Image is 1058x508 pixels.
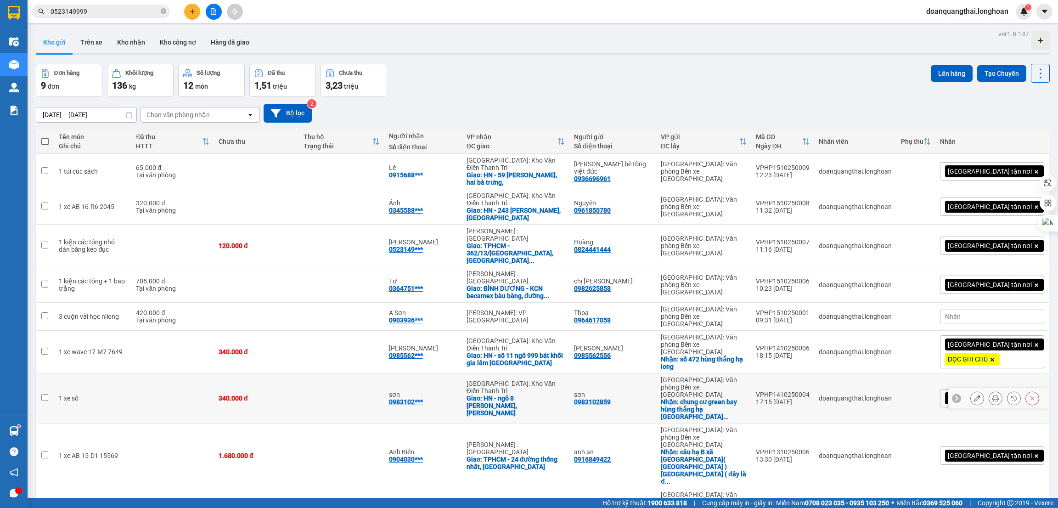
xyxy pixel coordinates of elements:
th: Toggle SortBy [131,130,214,154]
span: ⚪️ [891,501,894,505]
div: [GEOGRAPHIC_DATA]: Văn phòng Bến xe [GEOGRAPHIC_DATA] [661,235,747,257]
div: VPHP1510250001 [756,309,810,316]
img: warehouse-icon [9,426,19,436]
sup: 2 [307,99,316,108]
div: Ngọc Thanh [389,238,457,246]
span: | [969,498,971,508]
sup: 1 [1025,4,1031,11]
span: Miền Nam [776,498,889,508]
span: [GEOGRAPHIC_DATA] tận nơi [948,394,1032,402]
div: Giao: TPHCM - 24 đường thống nhất, phường thủ đức [467,456,565,470]
div: Nhận: câu hạ B xã an quang( an lão ) hải phòng ( đây là địa chỉ lấy xe ) [661,448,747,485]
div: Mã GD [756,133,802,141]
span: ... [544,292,549,299]
div: Giao: BÌNH DƯƠNG - KCN becamex bàu bàng, đường N10, TT lai uyên, Bàu Bàng [467,285,565,299]
button: Khối lượng136kg [107,64,174,97]
div: Số điện thoại [389,143,457,151]
div: 10:23 [DATE] [756,285,810,292]
div: VPHP1410250004 [756,391,810,398]
div: 1 xe số [59,395,127,402]
div: VPHP1510250008 [756,199,810,207]
input: Tìm tên, số ĐT hoặc mã đơn [51,6,159,17]
button: caret-down [1036,4,1052,20]
div: 11:16 [DATE] [756,246,810,253]
div: doanquangthai.longhoan [819,395,892,402]
div: Nhân viên [819,138,892,145]
span: close-circle [161,8,166,14]
span: đơn [48,83,59,90]
button: Kho gửi [36,31,73,53]
div: [GEOGRAPHIC_DATA]: Văn phòng Bến xe [GEOGRAPHIC_DATA] [661,305,747,327]
div: Tên món [59,133,127,141]
div: doanquangthai.longhoan [819,242,892,249]
div: [PERSON_NAME] : [GEOGRAPHIC_DATA] [467,227,565,242]
div: Ghi chú [59,142,127,150]
button: plus [184,4,200,20]
span: search [38,8,45,15]
span: message [10,489,18,497]
div: [GEOGRAPHIC_DATA]: Kho Văn Điển Thanh Trì [467,157,565,171]
span: aim [231,8,238,15]
div: sơn [389,391,457,398]
button: Chưa thu3,23 triệu [321,64,387,97]
div: 65.000 đ [136,164,209,171]
div: 12:23 [DATE] [756,171,810,179]
span: [GEOGRAPHIC_DATA] tận nơi [948,340,1032,349]
div: Chưa thu [219,138,294,145]
div: doanquangthai.longhoan [819,281,892,288]
div: sơn [574,391,652,398]
div: 0936696961 [574,175,611,182]
div: Tùng Anh bê tông việt đức [574,160,652,175]
div: 0985562556 [574,352,611,359]
strong: 1900 633 818 [647,499,687,507]
span: file-add [210,8,217,15]
strong: 0708 023 035 - 0935 103 250 [805,499,889,507]
div: VP gửi [661,133,739,141]
div: 320.000 đ [136,199,209,207]
div: doanquangthai.longhoan [819,313,892,320]
sup: 1 [17,425,20,428]
div: [GEOGRAPHIC_DATA]: Kho Văn Điển Thanh Trì [467,192,565,207]
div: [GEOGRAPHIC_DATA]: Kho Văn Điển Thanh Trì [467,380,565,395]
span: close-circle [161,7,166,16]
span: [GEOGRAPHIC_DATA] tận nơi [948,167,1032,175]
span: Cung cấp máy in - giấy in: [702,498,774,508]
div: Trạng thái [304,142,372,150]
div: Khối lượng [125,70,153,76]
span: caret-down [1041,7,1049,16]
button: Hàng đã giao [203,31,257,53]
div: 0964617058 [574,316,611,324]
button: Kho nhận [110,31,152,53]
button: Kho công nợ [152,31,203,53]
span: 1 [1026,4,1030,11]
span: 9 [41,80,46,91]
div: 120.000 đ [219,242,294,249]
span: [GEOGRAPHIC_DATA] tận nơi [948,203,1032,211]
div: [PERSON_NAME]: VP [GEOGRAPHIC_DATA] [467,309,565,324]
button: Số lượng12món [178,64,245,97]
span: 3,23 [326,80,343,91]
div: Đã thu [268,70,285,76]
button: aim [227,4,243,20]
div: Tại văn phòng [136,285,209,292]
img: warehouse-icon [9,60,19,69]
div: 13:30 [DATE] [756,456,810,463]
div: Nhận: chung cư green bay hùng thắng hạ long quảng ninh [661,398,747,420]
div: 0983102859 [574,398,611,406]
div: [GEOGRAPHIC_DATA]: Văn phòng Bến xe [GEOGRAPHIC_DATA] [661,333,747,356]
div: Người gửi [574,133,652,141]
div: Nhận: số 472 hùng thắng hạ long [661,356,747,370]
div: 11:32 [DATE] [756,207,810,214]
div: Chọn văn phòng nhận [146,110,210,119]
div: Nguyên [574,199,652,207]
div: 0916849422 [574,456,611,463]
span: ĐỌC GHI CHÚ [948,355,988,363]
div: doanquangthai.longhoan [819,452,892,459]
div: Phụ thu [901,138,923,145]
div: 17:15 [DATE] [756,398,810,406]
div: VP nhận [467,133,557,141]
span: 12 [183,80,193,91]
img: warehouse-icon [9,83,19,92]
span: ... [529,257,535,264]
div: Tại văn phòng [136,171,209,179]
